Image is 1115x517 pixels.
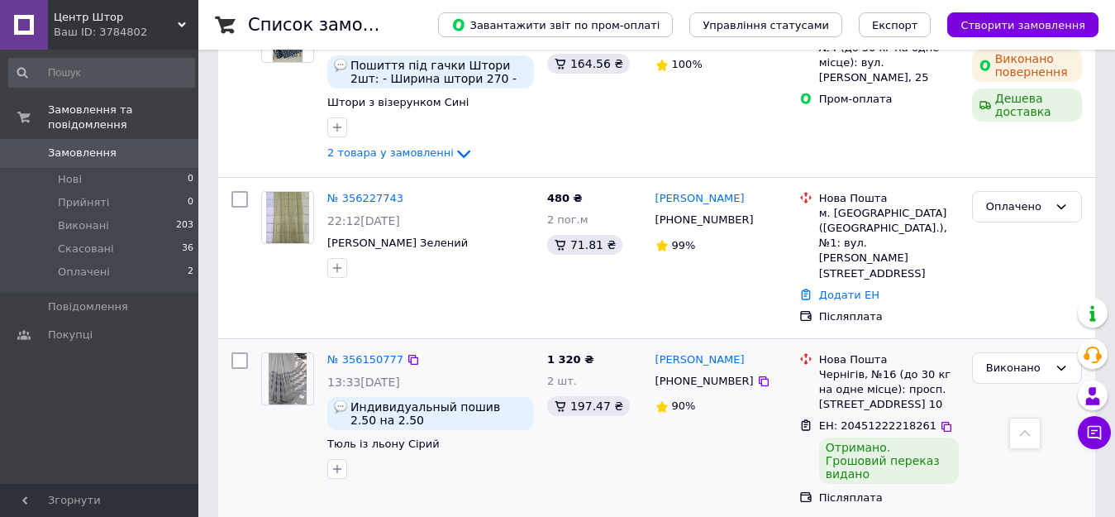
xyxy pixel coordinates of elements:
div: Оплачено [986,199,1048,216]
span: Оплачені [58,265,110,280]
img: :speech_balloon: [334,59,347,72]
span: Повідомлення [48,299,128,314]
div: [PHONE_NUMBER] [652,209,757,231]
img: :speech_balloon: [334,400,347,414]
div: Нова Пошта [819,191,959,206]
input: Пошук [8,58,195,88]
a: [PERSON_NAME] [655,352,745,368]
h1: Список замовлень [248,15,416,35]
span: 0 [188,172,193,187]
span: Виконані [58,218,109,233]
div: 71.81 ₴ [547,235,622,255]
div: Софіївська Борщагівка, №4 (до 30 кг на одне місце): вул. [PERSON_NAME], 25 [819,25,959,85]
span: 480 ₴ [547,192,583,204]
span: 36 [182,242,193,256]
a: Фото товару [261,352,314,405]
span: 2 [188,265,193,280]
a: [PERSON_NAME] [655,191,745,207]
a: Додати ЕН [819,289,879,301]
div: Виконано повернення [972,49,1082,82]
a: Створити замовлення [931,18,1098,31]
span: 13:33[DATE] [327,376,400,389]
span: 0 [188,195,193,210]
button: Створити замовлення [947,12,1098,37]
div: 197.47 ₴ [547,396,630,416]
span: Индивидуальный пошив 2.50 на 2.50 [350,400,527,427]
div: Нова Пошта [819,352,959,367]
span: Управління статусами [703,19,829,31]
span: 100% [672,58,703,70]
a: Штори з візерунком Сині [327,96,469,108]
span: 1 320 ₴ [547,353,593,366]
span: Нові [58,172,82,187]
div: Пром-оплата [819,92,959,107]
img: Фото товару [269,353,307,405]
span: 90% [672,400,696,412]
span: 203 [176,218,193,233]
span: Завантажити звіт по пром-оплаті [451,17,660,32]
a: Тюль із льону Сірий [327,438,440,450]
span: Створити замовлення [960,19,1085,31]
div: 164.56 ₴ [547,54,630,74]
span: Покупці [48,328,93,342]
div: Виконано [986,360,1048,377]
span: 2 шт. [547,375,577,387]
span: 2 товара у замовленні [327,146,454,159]
div: Ваш ID: 3784802 [54,25,198,40]
div: [PHONE_NUMBER] [652,371,757,392]
a: Фото товару [261,191,314,244]
span: Скасовані [58,242,114,256]
a: № 356227743 [327,192,403,204]
span: Замовлення [48,146,117,160]
div: м. [GEOGRAPHIC_DATA] ([GEOGRAPHIC_DATA].), №1: вул. [PERSON_NAME][STREET_ADDRESS] [819,206,959,281]
span: Замовлення та повідомлення [48,103,198,132]
img: Фото товару [266,192,310,243]
span: Експорт [872,19,918,31]
button: Завантажити звіт по пром-оплаті [438,12,673,37]
a: [PERSON_NAME] Зелений [327,237,468,249]
div: Дешева доставка [972,89,1082,122]
span: Центр Штор [54,10,178,25]
div: Післяплата [819,491,959,505]
a: 2 товара у замовленні [327,146,474,159]
span: Прийняті [58,195,109,210]
span: 99% [672,239,696,251]
span: 2 пог.м [547,213,588,226]
button: Управління статусами [689,12,842,37]
div: Отримано. Грошовий переказ видано [819,438,959,484]
button: Чат з покупцем [1078,416,1111,449]
a: № 356150777 [327,353,403,366]
span: ЕН: 20451222218261 [819,419,936,432]
button: Експорт [859,12,932,37]
div: Післяплата [819,309,959,324]
span: 22:12[DATE] [327,214,400,227]
span: Пошиття під гачки Штори 2шт: - Ширина штори 270 - Висота штори 280 Тюль 2шт: - Ширина тюлі 270 - ... [350,59,527,85]
div: Чернігів, №16 (до 30 кг на одне місце): просп. [STREET_ADDRESS] 10 [819,367,959,413]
